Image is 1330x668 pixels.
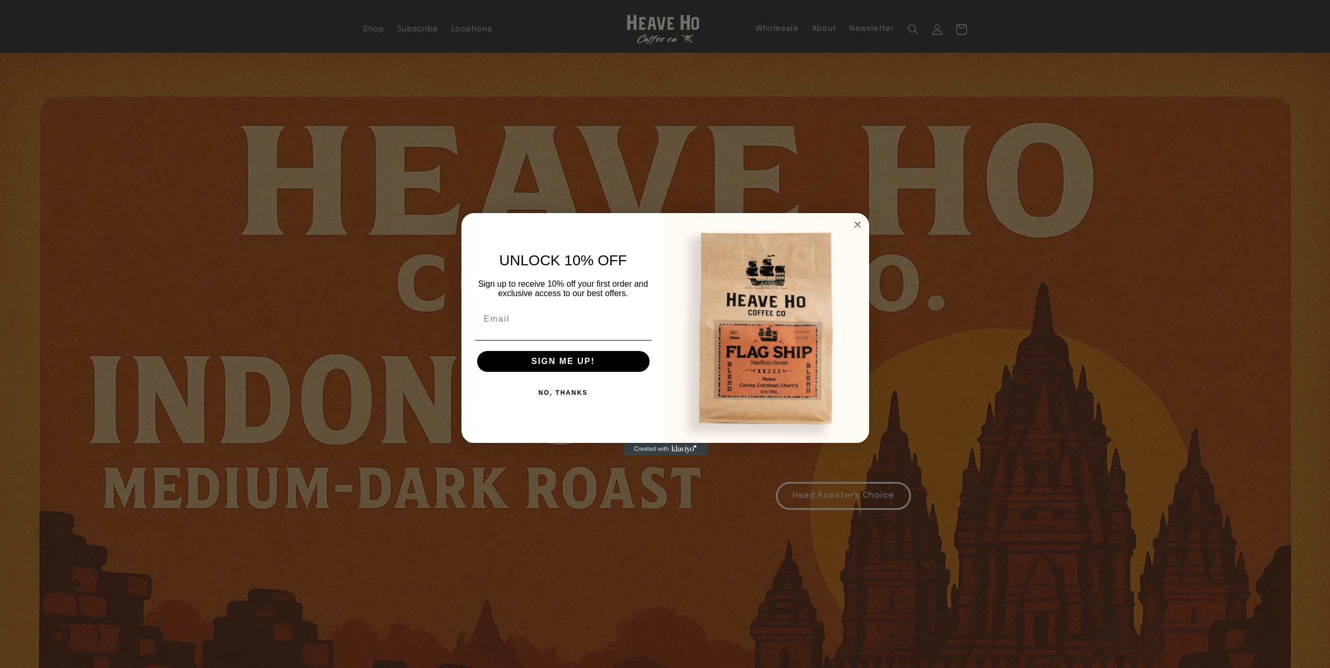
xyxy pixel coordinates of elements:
img: 1d7cd290-2dbc-4d03-8a91-85fded1ba4b3.jpeg [665,213,869,443]
span: Sign up to receive 10% off your first order and exclusive access to our best offers. [478,279,648,298]
input: Email [475,309,652,330]
span: UNLOCK 10% OFF [499,252,627,268]
button: Close dialog [851,218,864,231]
a: Created with Klaviyo - opens in a new tab [623,443,707,455]
button: SIGN ME UP! [477,351,650,372]
img: underline [475,340,652,341]
button: NO, THANKS [475,382,652,403]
